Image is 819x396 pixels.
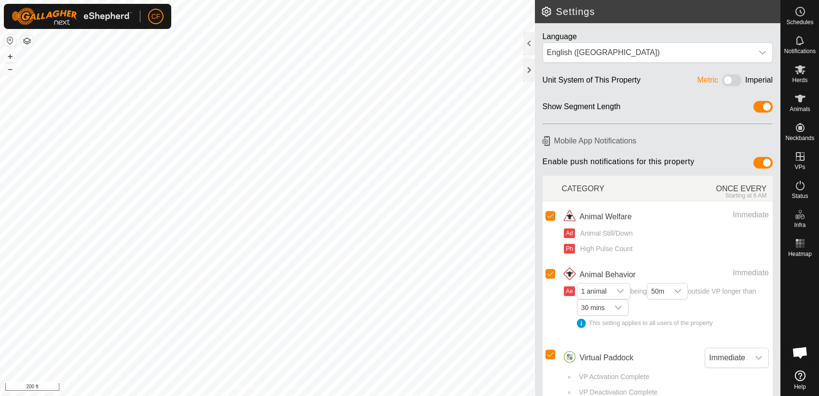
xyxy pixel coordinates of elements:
button: – [4,63,16,75]
span: English (US) [543,43,753,62]
img: virtual paddocks icon [562,350,577,366]
button: Ad [564,228,574,238]
span: High Pulse Count [577,244,633,254]
div: Immediate [682,209,769,221]
div: dropdown trigger [611,283,630,299]
div: Unit System of This Property [543,74,641,89]
div: English ([GEOGRAPHIC_DATA]) [547,47,749,58]
div: Language [543,31,773,42]
div: dropdown trigger [668,283,687,299]
span: 50m [647,283,668,299]
span: VP Activation Complete [575,372,649,382]
span: Animal Behavior [579,269,636,281]
div: ONCE EVERY [667,178,773,199]
div: This setting applies to all users of the property [577,319,769,328]
span: Heatmap [788,251,812,257]
span: Help [794,384,806,390]
button: + [4,51,16,62]
div: Starting at 6 AM [667,192,766,199]
div: dropdown trigger [753,43,772,62]
span: Animals [790,106,810,112]
img: Gallagher Logo [12,8,132,25]
div: CATEGORY [562,178,668,199]
span: Immediate [705,348,749,368]
img: animal behavior icon [562,267,577,283]
span: Virtual Paddock [579,352,633,364]
a: Help [781,367,819,394]
span: Herds [792,77,807,83]
a: Privacy Policy [229,383,265,392]
span: Schedules [786,19,813,25]
div: dropdown trigger [749,348,768,368]
h6: Mobile App Notifications [539,132,777,149]
img: animal welfare icon [562,209,577,225]
div: dropdown trigger [609,300,628,315]
button: Reset Map [4,35,16,46]
a: Contact Us [277,383,305,392]
div: Immediate [682,267,769,279]
span: 30 mins [577,300,609,315]
div: Open chat [786,338,815,367]
div: Show Segment Length [543,101,621,116]
button: Ae [564,286,574,296]
span: 1 animal [577,283,611,299]
button: Ph [564,244,574,254]
span: Animal Still/Down [577,228,633,239]
span: Notifications [784,48,816,54]
h2: Settings [541,6,780,17]
div: Imperial [745,74,773,89]
span: Enable push notifications for this property [543,157,695,172]
span: Neckbands [785,135,814,141]
button: Map Layers [21,35,33,47]
span: CF [151,12,161,22]
span: VPs [794,164,805,170]
span: Status [792,193,808,199]
span: Animal Welfare [579,211,631,223]
span: being outside VP longer than [577,287,769,328]
span: Infra [794,222,805,228]
div: Metric [697,74,719,89]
